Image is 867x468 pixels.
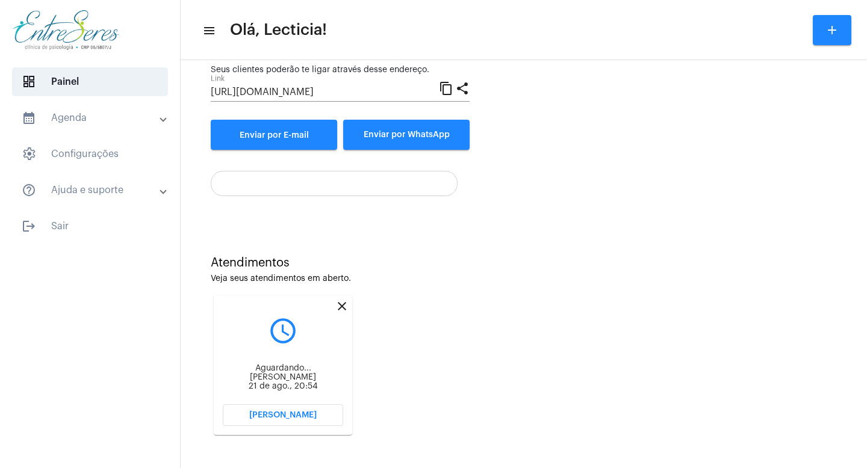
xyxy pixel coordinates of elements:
[223,382,343,391] div: 21 de ago., 20:54
[22,147,36,161] span: sidenav icon
[335,299,349,313] mat-icon: close
[10,6,122,54] img: aa27006a-a7e4-c883-abf8-315c10fe6841.png
[7,103,180,132] mat-expansion-panel-header: sidenav iconAgenda
[223,373,343,382] div: [PERSON_NAME]
[211,120,337,150] a: Enviar por E-mail
[455,81,470,95] mat-icon: share
[7,176,180,205] mat-expansion-panel-header: sidenav iconAjuda e suporte
[343,120,470,150] button: Enviar por WhatsApp
[211,274,837,283] div: Veja seus atendimentos em aberto.
[364,131,450,139] span: Enviar por WhatsApp
[223,316,343,346] mat-icon: query_builder
[230,20,327,40] span: Olá, Lecticia!
[211,66,470,75] div: Seus clientes poderão te ligar através desse endereço.
[22,75,36,89] span: sidenav icon
[22,219,36,233] mat-icon: sidenav icon
[223,364,343,373] div: Aguardando...
[12,212,168,241] span: Sair
[249,411,317,419] span: [PERSON_NAME]
[12,140,168,168] span: Configurações
[439,81,453,95] mat-icon: content_copy
[211,256,837,269] div: Atendimentos
[12,67,168,96] span: Painel
[825,23,839,37] mat-icon: add
[22,183,161,197] mat-panel-title: Ajuda e suporte
[22,183,36,197] mat-icon: sidenav icon
[22,111,161,125] mat-panel-title: Agenda
[223,404,343,426] button: [PERSON_NAME]
[240,131,309,140] span: Enviar por E-mail
[22,111,36,125] mat-icon: sidenav icon
[202,23,214,38] mat-icon: sidenav icon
